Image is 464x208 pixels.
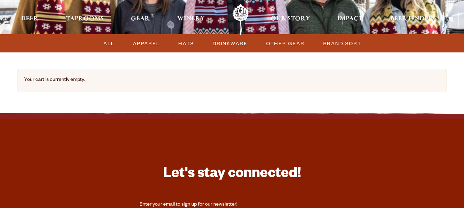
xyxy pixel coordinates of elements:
span: OTHER GEAR [266,38,305,48]
span: HATS [178,38,194,48]
a: OTHER GEAR [262,38,308,48]
a: Beer [17,4,43,35]
a: Our Story [266,4,315,35]
span: Beer Finder [390,16,433,22]
a: ALL [99,38,118,48]
a: Impact [333,4,367,35]
span: Impact [337,16,363,22]
span: APPAREL [133,38,160,48]
a: Beer Finder [386,4,438,35]
a: BRAND SORT [319,38,365,48]
span: BRAND SORT [323,38,361,48]
span: ALL [103,38,114,48]
a: Winery [173,4,209,35]
h3: Let's stay connected! [139,165,325,185]
a: APPAREL [129,38,163,48]
a: DRINKWARE [208,38,251,48]
span: Our Story [271,16,310,22]
a: Taprooms [61,4,108,35]
span: Winery [177,16,205,22]
span: Beer [22,16,38,22]
span: DRINKWARE [213,38,248,48]
div: Your cart is currently empty. [17,69,447,91]
a: Gear [126,4,154,35]
span: Gear [131,16,150,22]
a: Odell Home [228,4,253,35]
a: HATS [174,38,197,48]
span: Taprooms [66,16,104,22]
